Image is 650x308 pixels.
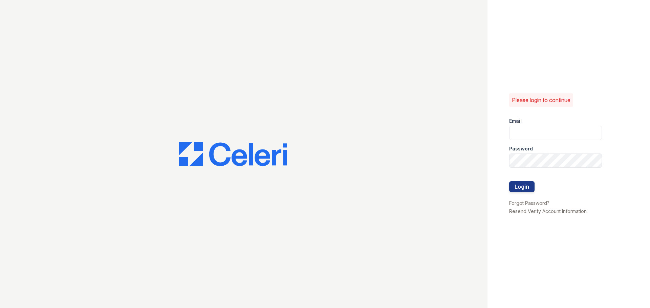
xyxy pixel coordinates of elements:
p: Please login to continue [512,96,570,104]
label: Email [509,118,522,124]
a: Resend Verify Account Information [509,208,587,214]
a: Forgot Password? [509,200,549,206]
button: Login [509,181,535,192]
label: Password [509,145,533,152]
img: CE_Logo_Blue-a8612792a0a2168367f1c8372b55b34899dd931a85d93a1a3d3e32e68fde9ad4.png [179,142,287,166]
